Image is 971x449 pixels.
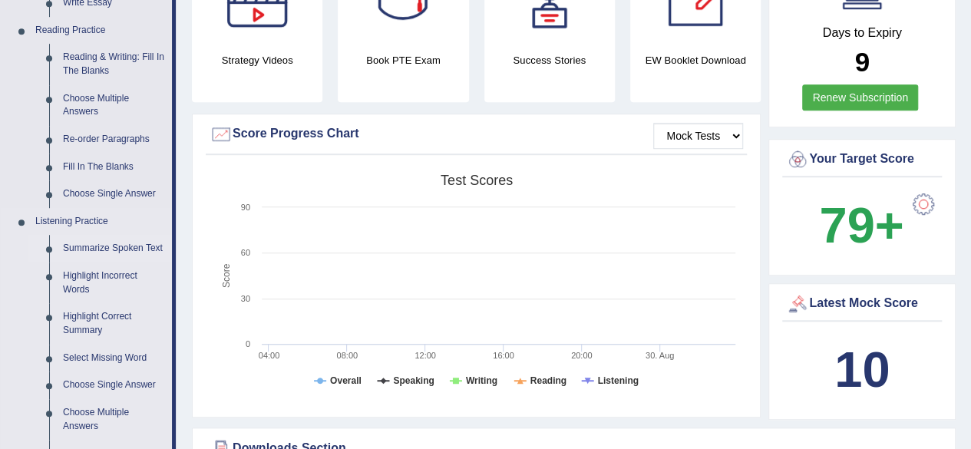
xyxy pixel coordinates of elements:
[802,84,918,111] a: Renew Subscription
[484,52,615,68] h4: Success Stories
[192,52,322,68] h4: Strategy Videos
[210,123,743,146] div: Score Progress Chart
[56,371,172,399] a: Choose Single Answer
[56,126,172,154] a: Re-order Paragraphs
[56,399,172,440] a: Choose Multiple Answers
[330,375,362,386] tspan: Overall
[414,351,436,360] text: 12:00
[221,263,232,288] tspan: Score
[598,375,639,386] tspan: Listening
[338,52,468,68] h4: Book PTE Exam
[854,47,869,77] b: 9
[56,345,172,372] a: Select Missing Word
[241,294,250,303] text: 30
[241,248,250,257] text: 60
[630,52,761,68] h4: EW Booklet Download
[56,44,172,84] a: Reading & Writing: Fill In The Blanks
[786,292,938,315] div: Latest Mock Score
[393,375,434,386] tspan: Speaking
[259,351,280,360] text: 04:00
[336,351,358,360] text: 08:00
[241,203,250,212] text: 90
[56,303,172,344] a: Highlight Correct Summary
[441,173,513,188] tspan: Test scores
[466,375,497,386] tspan: Writing
[28,17,172,45] a: Reading Practice
[56,262,172,303] a: Highlight Incorrect Words
[56,180,172,208] a: Choose Single Answer
[246,339,250,348] text: 0
[571,351,593,360] text: 20:00
[28,208,172,236] a: Listening Practice
[834,342,890,398] b: 10
[646,351,674,360] tspan: 30. Aug
[786,148,938,171] div: Your Target Score
[56,154,172,181] a: Fill In The Blanks
[56,235,172,262] a: Summarize Spoken Text
[56,85,172,126] a: Choose Multiple Answers
[530,375,566,386] tspan: Reading
[786,26,938,40] h4: Days to Expiry
[493,351,514,360] text: 16:00
[819,197,903,253] b: 79+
